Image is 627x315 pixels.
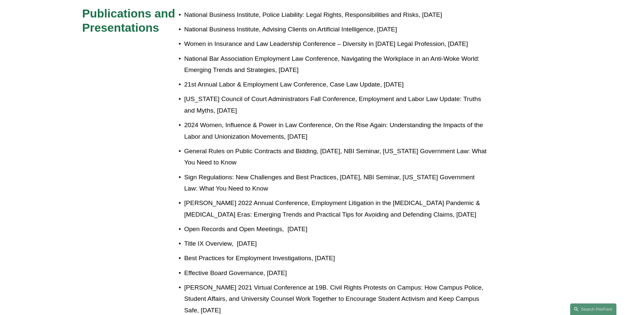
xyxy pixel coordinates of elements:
[184,93,487,116] p: [US_STATE] Council of Court Administrators Fall Conference, Employment and Labor Law Update: Trut...
[184,172,487,194] p: Sign Regulations: New Challenges and Best Practices, [DATE], NBI Seminar, [US_STATE] Government L...
[184,197,487,220] p: [PERSON_NAME] 2022 Annual Conference, Employment Litigation in the [MEDICAL_DATA] Pandemic & [MED...
[184,253,487,264] p: Best Practices for Employment Investigations, [DATE]
[184,267,487,279] p: Effective Board Governance, [DATE]
[184,238,487,250] p: Title IX Overview, [DATE]
[184,53,487,76] p: National Bar Association Employment Law Conference, Navigating the Workplace in an Anti-Woke Worl...
[570,303,616,315] a: Search this site
[184,79,487,90] p: 21st Annual Labor & Employment Law Conference, Case Law Update, [DATE]
[184,9,487,21] p: National Business Institute, Police Liability: Legal Rights, Responsibilities and Risks, [DATE]
[82,7,178,34] span: Publications and Presentations
[184,120,487,142] p: 2024 Women, Influence & Power in Law Conference, On the Rise Again: Understanding the Impacts of ...
[184,38,487,50] p: Women in Insurance and Law Leadership Conference – Diversity in [DATE] Legal Profession, [DATE]
[184,24,487,35] p: National Business Institute, Advising Clients on Artificial Intelligence, [DATE]
[184,146,487,168] p: General Rules on Public Contracts and Bidding, [DATE], NBI Seminar, [US_STATE] Government Law: Wh...
[184,224,487,235] p: Open Records and Open Meetings, [DATE]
